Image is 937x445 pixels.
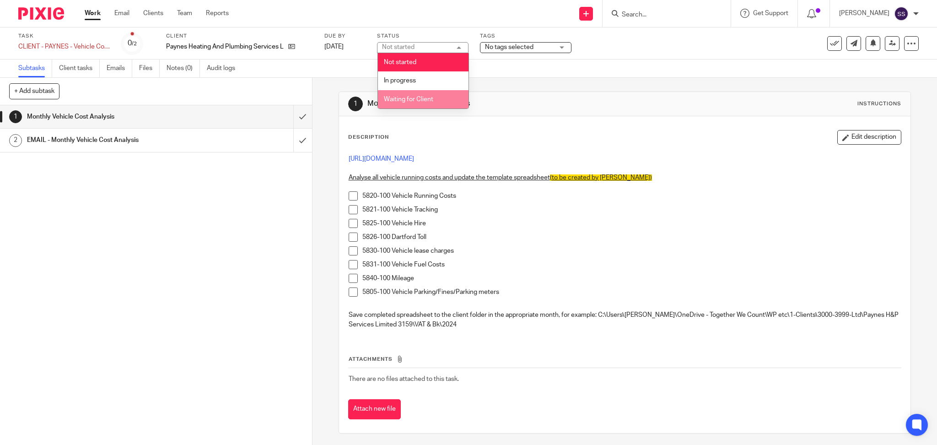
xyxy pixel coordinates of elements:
small: /2 [132,41,137,46]
p: Save completed spreadsheet to the client folder in the appropriate month, for example: C:\Users\[... [349,310,901,329]
p: 5831-100 Vehicle Fuel Costs [362,260,901,269]
button: Edit description [837,130,901,145]
label: Tags [480,33,571,40]
p: Paynes Heating And Plumbing Services Limited [166,42,284,51]
div: 0 [128,38,137,49]
a: Reports [206,9,229,18]
a: Work [85,9,101,18]
span: No tags selected [485,44,533,50]
a: Audit logs [207,60,242,77]
button: + Add subtask [9,83,59,99]
label: Due by [324,33,366,40]
a: Notes (0) [167,60,200,77]
a: Files [139,60,160,77]
p: 5830-100 Vehicle lease charges [362,246,901,255]
img: svg%3E [894,6,909,21]
a: Emails [107,60,132,77]
span: Get Support [753,10,788,16]
span: There are no files attached to this task. [349,376,459,382]
div: 1 [348,97,363,111]
label: Status [377,33,468,40]
p: [PERSON_NAME] [839,9,889,18]
div: 2 [9,134,22,147]
p: 5825-100 Vehicle Hire [362,219,901,228]
p: 5820-100 Vehicle Running Costs [362,191,901,201]
u: Analyse all vehicle running costs and update the template spreadsheet [349,174,652,181]
a: [URL][DOMAIN_NAME] [349,156,414,162]
p: 5826-100 Dartford Toll [362,233,901,242]
h1: Monthly Vehicle Cost Analysis [27,110,199,124]
input: Search [621,11,703,19]
div: Instructions [857,100,901,108]
span: (to be created by [PERSON_NAME]) [550,174,652,181]
a: Clients [143,9,163,18]
h1: EMAIL - Monthly Vehicle Cost Analysis [27,133,199,147]
div: CLIENT - PAYNES - Vehicle Cost Analysis [18,42,110,51]
a: Client tasks [59,60,100,77]
a: Email [114,9,129,18]
a: Team [177,9,192,18]
button: Attach new file [348,399,401,420]
span: Attachments [349,357,393,362]
div: 1 [9,110,22,123]
p: 5821-100 Vehicle Tracking [362,205,901,214]
p: 5840-100 Mileage [362,274,901,283]
span: In progress [384,77,416,84]
span: Waiting for Client [384,96,433,103]
p: 5805-100 Vehicle Parking/Fines/Parking meters [362,288,901,297]
span: [DATE] [324,43,344,50]
label: Client [166,33,313,40]
a: Subtasks [18,60,52,77]
h1: Monthly Vehicle Cost Analysis [367,99,644,109]
div: Not started [382,44,415,50]
label: Task [18,33,110,40]
p: Description [348,134,389,141]
span: Not started [384,59,416,65]
img: Pixie [18,7,64,20]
